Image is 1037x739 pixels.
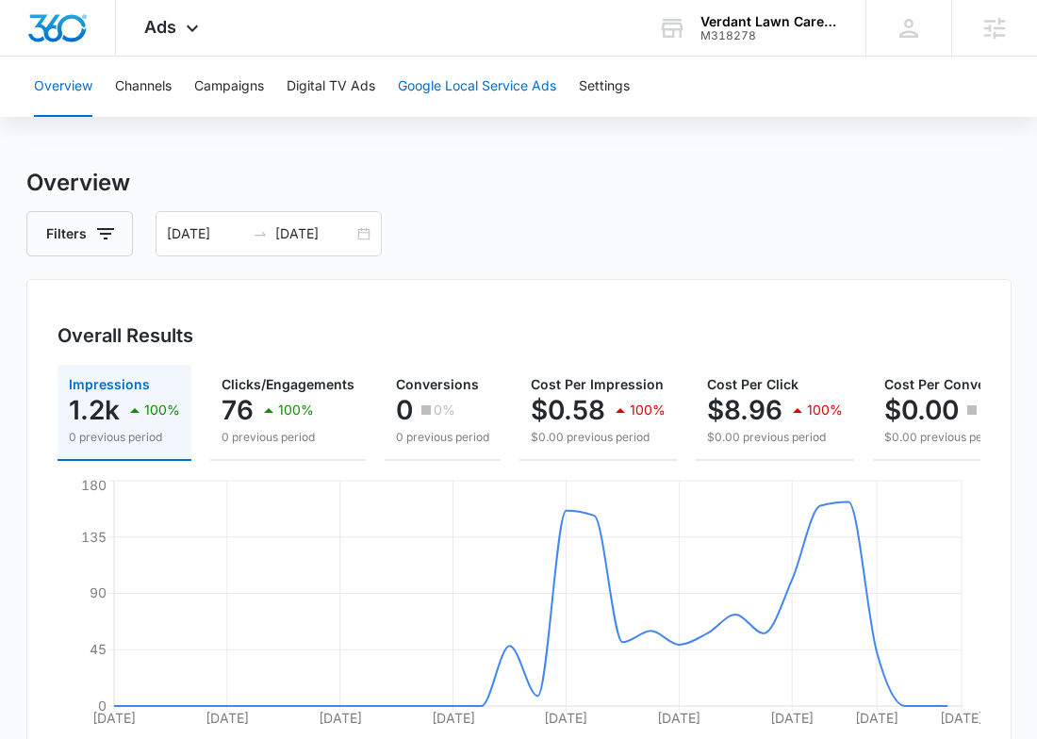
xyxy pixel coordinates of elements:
input: End date [275,223,354,244]
div: account name [700,14,838,29]
p: $8.96 [707,395,782,425]
p: 0 previous period [69,429,180,446]
p: $0.00 [884,395,959,425]
tspan: [DATE] [205,710,248,726]
p: $0.00 previous period [884,429,1019,446]
span: Conversions [396,376,479,392]
img: logo_orange.svg [30,30,45,45]
img: website_grey.svg [30,49,45,64]
tspan: 90 [90,584,107,600]
p: 100% [807,403,843,417]
button: Digital TV Ads [287,57,375,117]
span: to [253,226,268,241]
img: tab_keywords_by_traffic_grey.svg [188,109,203,124]
div: Keywords by Traffic [208,111,318,123]
span: Clicks/Engagements [222,376,354,392]
span: swap-right [253,226,268,241]
tspan: 135 [81,529,107,545]
button: Campaigns [194,57,264,117]
p: $0.00 previous period [707,429,843,446]
p: 100% [630,403,666,417]
tspan: [DATE] [92,710,136,726]
span: Ads [144,17,176,37]
tspan: [DATE] [770,710,814,726]
p: $0.58 [531,395,605,425]
p: 0 [396,395,413,425]
div: account id [700,29,838,42]
p: 0% [434,403,455,417]
span: Cost Per Impression [531,376,664,392]
button: Google Local Service Ads [398,57,556,117]
div: Domain Overview [72,111,169,123]
img: tab_domain_overview_orange.svg [51,109,66,124]
button: Overview [34,57,92,117]
p: $0.00 previous period [531,429,666,446]
tspan: [DATE] [657,710,700,726]
span: Cost Per Conversion [884,376,1019,392]
tspan: 180 [81,477,107,493]
tspan: [DATE] [855,710,898,726]
p: 0% [979,403,1001,417]
div: v 4.0.25 [53,30,92,45]
p: 1.2k [69,395,120,425]
button: Channels [115,57,172,117]
tspan: 45 [90,641,107,657]
button: Filters [26,211,133,256]
span: Impressions [69,376,150,392]
p: 100% [278,403,314,417]
tspan: [DATE] [544,710,587,726]
span: Cost Per Click [707,376,798,392]
p: 100% [144,403,180,417]
tspan: [DATE] [318,710,361,726]
h3: Overall Results [58,321,193,350]
p: 0 previous period [396,429,489,446]
div: Domain: [DOMAIN_NAME] [49,49,207,64]
p: 0 previous period [222,429,354,446]
tspan: 0 [98,698,107,714]
tspan: [DATE] [940,710,983,726]
button: Settings [579,57,630,117]
h3: Overview [26,166,1012,200]
input: Start date [167,223,245,244]
p: 76 [222,395,254,425]
tspan: [DATE] [431,710,474,726]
